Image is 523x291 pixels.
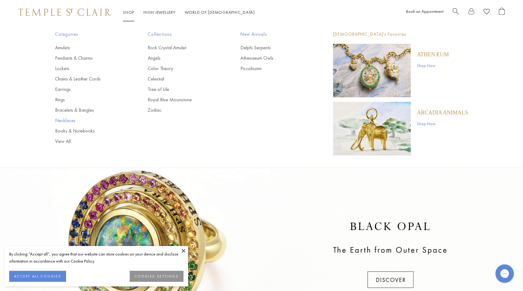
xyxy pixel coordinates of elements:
iframe: Gorgias live chat messenger [492,262,517,285]
a: World of [DEMOGRAPHIC_DATA]World of [DEMOGRAPHIC_DATA] [185,9,255,15]
a: Pendants & Charms [55,55,123,62]
a: Celestial [148,76,216,82]
a: Search [453,8,459,17]
span: New Arrivals [240,31,309,38]
a: Color Theory [148,65,216,72]
a: High JewelleryHigh Jewellery [143,9,176,15]
a: Open Shopping Bag [499,8,505,17]
a: Tree of Life [148,86,216,93]
a: Shop Now [417,120,468,127]
a: Book an Appointment [406,9,443,14]
button: COOKIES SETTINGS [130,271,184,282]
a: Shop Now [417,62,449,69]
a: Chains & Leather Cords [55,76,123,82]
button: ACCEPT ALL COOKIES [9,271,66,282]
a: Athenæum [417,51,449,58]
a: ARCADIA ANIMALS [417,109,468,116]
div: By clicking “Accept all”, you agree that our website can store cookies on your device and disclos... [9,251,184,265]
a: Rock Crystal Amulet [148,44,216,51]
a: Angels [148,55,216,62]
a: Delphi Serpents [240,44,309,51]
a: Earrings [55,86,123,93]
nav: Main navigation [123,9,255,16]
a: Zodiac [148,107,216,114]
img: Temple St. Clair [18,9,111,16]
a: Royal Blue Moonstone [148,96,216,103]
a: Bracelets & Bangles [55,107,123,114]
a: View All [55,138,123,145]
a: Piccolissimi [240,65,309,72]
a: Rings [55,96,123,103]
span: Categories [55,31,123,38]
span: Collections [148,31,216,38]
a: Lockets [55,65,123,72]
p: [DEMOGRAPHIC_DATA]'s Favorites [333,31,468,38]
a: Amulets [55,44,123,51]
a: Books & Notebooks [55,128,123,134]
a: Necklaces [55,117,123,124]
a: View Wishlist [484,8,490,17]
a: Athenaeum Owls [240,55,309,62]
a: ShopShop [123,9,134,15]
